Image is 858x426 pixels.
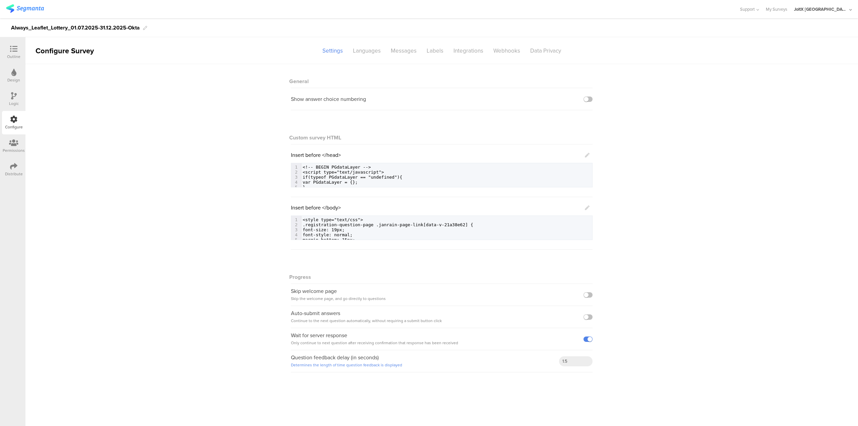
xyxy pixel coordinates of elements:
div: Labels [422,45,448,57]
div: General [291,71,593,88]
div: Logic [9,101,19,107]
span: } [303,185,305,190]
div: 2 [291,170,301,175]
div: Skip welcome page [291,288,386,302]
a: Determines the length of time question feedback is displayed [291,362,402,368]
span: Insert before </body> [291,204,341,211]
div: Always_Leaflet_Lottery_01.07.2025-31.12.2025-Okta [11,22,140,33]
span: font-style: normal; [303,232,353,237]
span: margin-bottom: 15px; [303,237,355,242]
div: Wait for server response [291,332,458,347]
span: font-size: 19px; [303,227,345,232]
span: <!-- BEGIN PGdataLayer --> [303,165,371,170]
span: var PGdataLayer = {}; [303,180,358,185]
div: Integrations [448,45,488,57]
div: 5 [291,185,301,190]
div: 2 [291,222,301,227]
div: Show answer choice numbering [291,96,366,103]
div: Question feedback delay (in seconds) [291,354,402,369]
span: Skip the welcome page, and go directly to questions [291,296,386,302]
div: 5 [291,237,301,242]
div: Progress [291,266,593,284]
div: 1 [291,217,301,222]
div: Outline [7,54,20,60]
span: Only continue to next question after receiving confirmation that response has been received [291,340,458,346]
div: 4 [291,180,301,185]
div: 1 [291,165,301,170]
img: segmanta logo [6,4,44,13]
div: 3 [291,175,301,180]
span: <style type="text/css"> [303,217,363,222]
div: Configure [5,124,23,130]
div: Settings [317,45,348,57]
div: Design [7,77,20,83]
span: Support [740,6,755,12]
div: Distribute [5,171,23,177]
div: Data Privacy [525,45,566,57]
div: Languages [348,45,386,57]
div: Webhooks [488,45,525,57]
span: Insert before </head> [291,151,341,159]
div: Permissions [3,147,25,154]
span: if(typeof PGdataLayer == "undefined"){ [303,175,403,180]
span: .registration-question-page .janrain-page-link[data-v-21a38e62] { [303,222,473,227]
div: 4 [291,232,301,237]
div: JoltX [GEOGRAPHIC_DATA] [794,6,848,12]
div: 3 [291,227,301,232]
span: <script type="text/javascript"> [303,170,384,175]
div: Custom survey HTML [291,134,593,141]
div: Messages [386,45,422,57]
div: Auto-submit answers [291,310,442,324]
span: Continue to the next question automatically, without requiring a submit button click [291,318,442,324]
div: Configure Survey [25,45,103,56]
